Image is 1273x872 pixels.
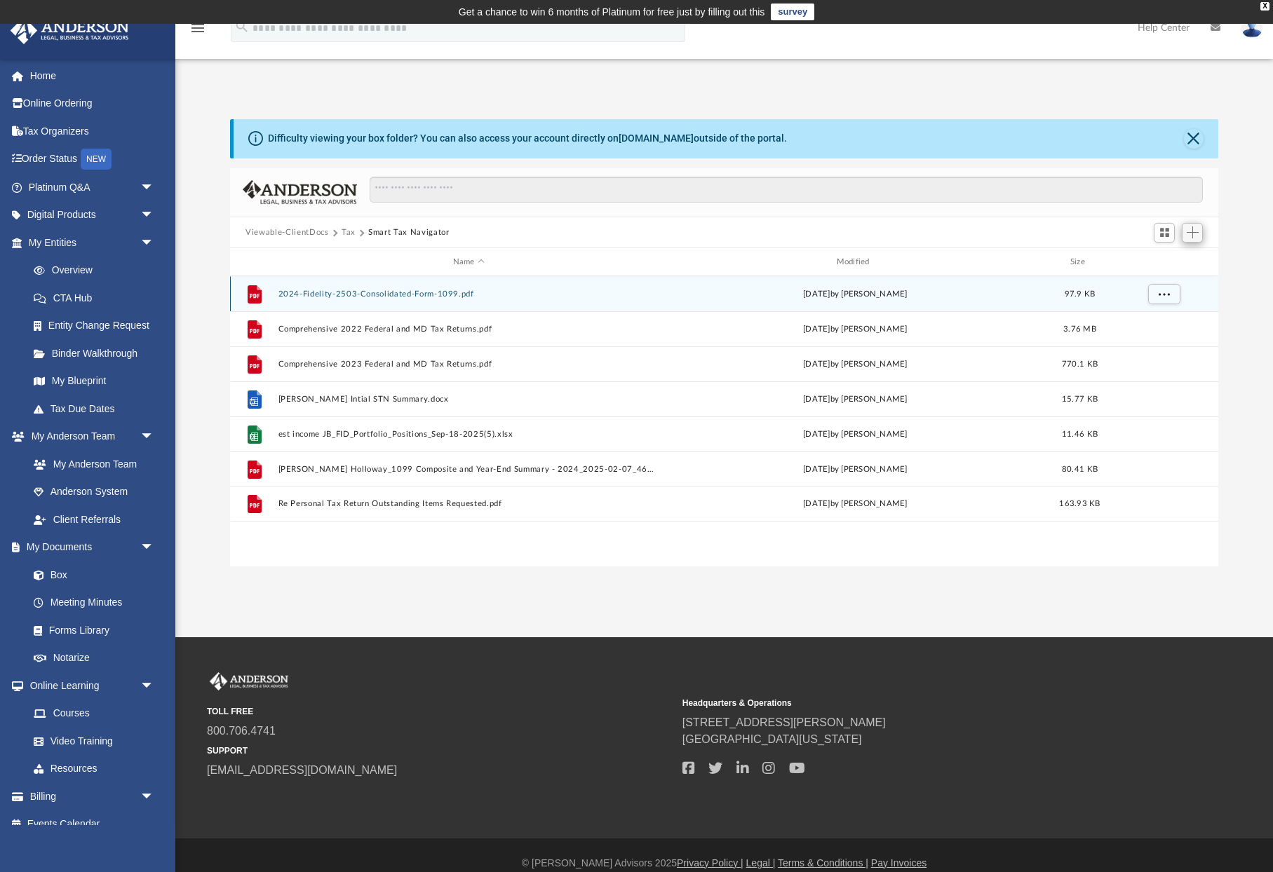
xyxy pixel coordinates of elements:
[1062,395,1098,403] span: 15.77 KB
[665,428,1046,441] div: [DATE] by [PERSON_NAME]
[10,533,168,561] a: My Documentsarrow_drop_down
[207,705,673,718] small: TOLL FREE
[1154,223,1175,243] button: Switch to Grid View
[278,360,659,369] button: Comprehensive 2023 Federal and MD Tax Returns.pdf
[1062,430,1098,438] span: 11.46 KB
[278,465,659,474] button: [PERSON_NAME] Holloway_1099 Composite and Year-End Summary - 2024_2025-02-07_462.pdf
[268,131,787,146] div: Difficulty viewing your box folder? You can also access your account directly on outside of the p...
[20,700,168,728] a: Courses
[140,672,168,700] span: arrow_drop_down
[1052,256,1108,268] div: Size
[140,201,168,230] span: arrow_drop_down
[20,450,161,478] a: My Anderson Team
[10,423,168,451] a: My Anderson Teamarrow_drop_down
[81,149,112,170] div: NEW
[342,226,356,239] button: Tax
[140,533,168,562] span: arrow_drop_down
[1184,129,1204,149] button: Close
[10,810,175,838] a: Events Calendar
[682,733,862,745] a: [GEOGRAPHIC_DATA][US_STATE]
[677,857,743,868] a: Privacy Policy |
[1062,360,1098,368] span: 770.1 KB
[619,132,694,144] a: [DOMAIN_NAME]
[871,857,927,868] a: Pay Invoices
[1063,325,1096,333] span: 3.76 MB
[746,857,776,868] a: Legal |
[175,856,1273,871] div: © [PERSON_NAME] Advisors 2025
[236,256,271,268] div: id
[10,173,175,201] a: Platinum Q&Aarrow_drop_down
[140,423,168,451] span: arrow_drop_down
[20,395,175,423] a: Tax Due Dates
[10,201,175,229] a: Digital Productsarrow_drop_down
[20,505,168,533] a: Client Referrals
[10,229,175,257] a: My Entitiesarrow_drop_down
[665,393,1046,406] div: [DATE] by [PERSON_NAME]
[140,782,168,811] span: arrow_drop_down
[20,644,168,672] a: Notarize
[10,62,175,90] a: Home
[207,672,291,690] img: Anderson Advisors Platinum Portal
[20,284,175,312] a: CTA Hub
[1114,256,1213,268] div: id
[1065,290,1096,298] span: 97.9 KB
[207,744,673,757] small: SUPPORT
[370,177,1203,203] input: Search files and folders
[10,90,175,118] a: Online Ordering
[6,17,133,44] img: Anderson Advisors Platinum Portal
[189,20,206,36] i: menu
[140,173,168,202] span: arrow_drop_down
[207,764,397,776] a: [EMAIL_ADDRESS][DOMAIN_NAME]
[20,755,168,783] a: Resources
[20,312,175,340] a: Entity Change Request
[10,145,175,174] a: Order StatusNEW
[20,727,161,755] a: Video Training
[665,256,1046,268] div: Modified
[20,339,175,367] a: Binder Walkthrough
[278,325,659,334] button: Comprehensive 2022 Federal and MD Tax Returns.pdf
[682,697,1148,709] small: Headquarters & Operations
[665,288,1046,301] div: [DATE] by [PERSON_NAME]
[20,589,168,617] a: Meeting Minutes
[368,226,449,239] button: Smart Tax Navigator
[20,367,168,395] a: My Blueprint
[1182,223,1203,243] button: Add
[771,4,814,20] a: survey
[1241,18,1262,38] img: User Pic
[230,276,1218,567] div: grid
[20,257,175,285] a: Overview
[459,4,765,20] div: Get a chance to win 6 months of Platinum for free just by filling out this
[278,256,659,268] div: Name
[665,498,1046,510] div: [DATE] by [PERSON_NAME]
[1060,500,1100,507] span: 163.93 KB
[189,27,206,36] a: menu
[10,117,175,145] a: Tax Organizers
[20,478,168,506] a: Anderson System
[278,500,659,509] button: Re Personal Tax Return Outstanding Items Requested.pdf
[665,358,1046,371] div: [DATE] by [PERSON_NAME]
[1260,2,1269,11] div: close
[778,857,868,868] a: Terms & Conditions |
[278,395,659,404] button: [PERSON_NAME] Intial STN Summary.docx
[10,782,175,810] a: Billingarrow_drop_down
[245,226,328,239] button: Viewable-ClientDocs
[20,616,161,644] a: Forms Library
[20,561,161,589] a: Box
[1148,284,1180,305] button: More options
[1062,465,1098,473] span: 80.41 KB
[140,229,168,257] span: arrow_drop_down
[665,463,1046,476] div: [DATE] by [PERSON_NAME]
[278,430,659,439] button: est income JB_FID_Portfolio_Positions_Sep-18-2025(5).xlsx
[207,725,276,737] a: 800.706.4741
[234,19,250,34] i: search
[10,672,168,700] a: Online Learningarrow_drop_down
[682,716,886,728] a: [STREET_ADDRESS][PERSON_NAME]
[665,323,1046,336] div: [DATE] by [PERSON_NAME]
[278,289,659,299] button: 2024-Fidelity-2503-Consolidated-Form-1099.pdf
